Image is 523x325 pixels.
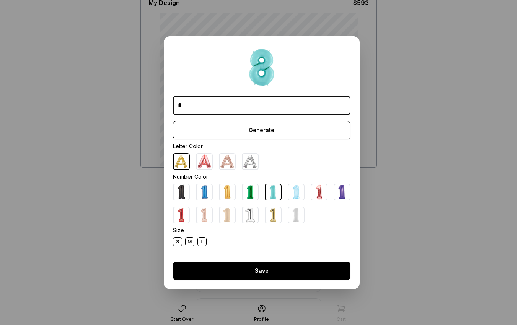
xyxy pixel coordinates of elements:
div: Number Color [173,173,350,181]
div: M [185,237,194,246]
div: S [173,237,182,246]
div: L [197,237,207,246]
div: Size [173,226,350,234]
button: Save [173,262,350,280]
button: Generate [173,121,350,139]
div: Letter Color [173,142,350,150]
